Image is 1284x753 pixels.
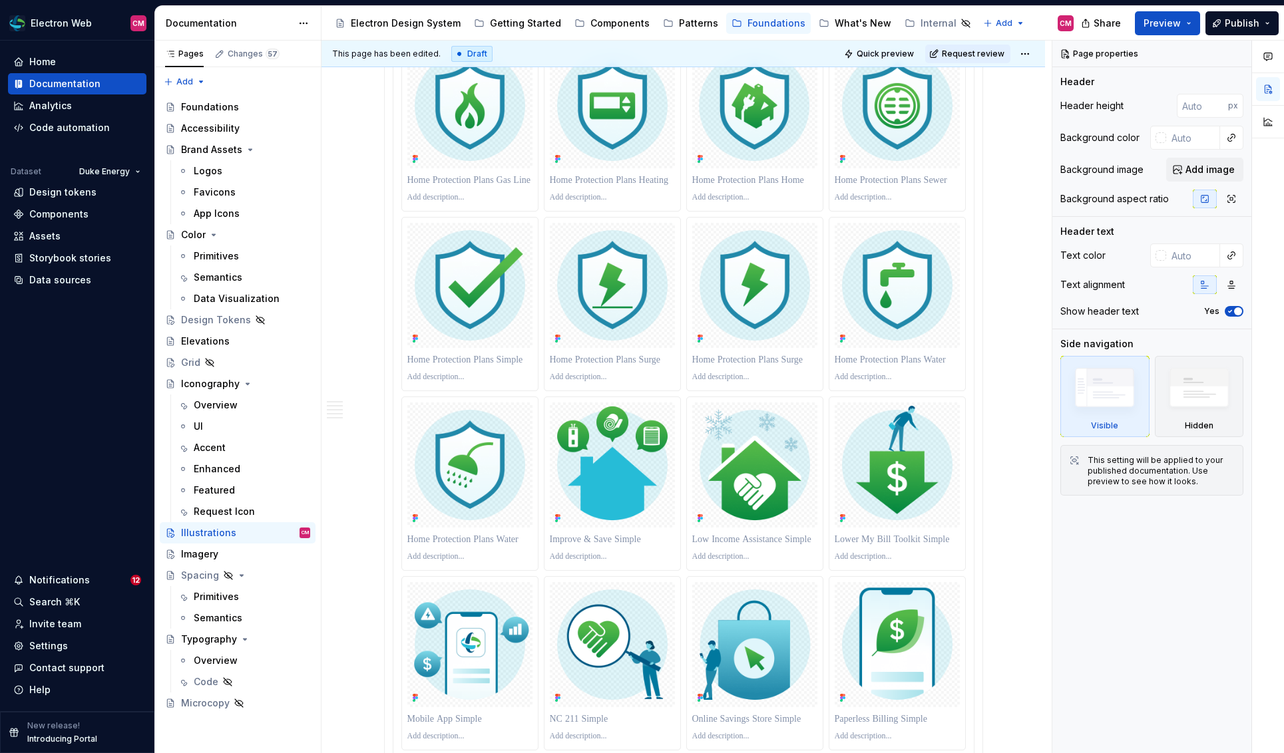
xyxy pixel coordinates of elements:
input: Auto [1166,243,1220,267]
div: Design Tokens [181,313,251,327]
div: Documentation [166,17,292,30]
a: Components [8,204,146,225]
div: Visible [1060,356,1150,437]
a: Foundations [726,13,811,34]
div: Brand Assets [181,143,242,156]
a: Primitives [172,586,316,607]
div: Color [181,228,206,241]
div: Background image [1060,163,1144,176]
a: Foundations [160,96,316,118]
div: Pages [165,49,204,59]
div: Accessibility [181,122,240,135]
a: Featured [172,480,316,501]
div: Hidden [1155,356,1244,437]
div: Assets [29,229,61,243]
div: Header height [1060,99,1124,112]
div: Components [590,17,650,30]
div: Text alignment [1060,278,1125,291]
div: Overview [194,398,238,412]
a: Accessibility [160,118,316,139]
span: Quick preview [857,49,914,59]
div: Code [194,675,218,688]
a: Design Tokens [160,309,316,331]
div: Visible [1091,420,1118,431]
div: Primitives [194,249,239,263]
div: Text color [1060,249,1106,262]
a: App Icons [172,203,316,224]
div: Logos [194,164,222,178]
a: Data sources [8,269,146,291]
a: Elevations [160,331,316,352]
a: Invite team [8,613,146,635]
a: Getting Started [469,13,566,34]
span: Add [996,18,1012,29]
div: Home [29,55,56,69]
div: Spacing [181,569,219,582]
button: Add [160,73,210,91]
div: Imagery [181,547,218,561]
button: Electron WebCM [3,9,152,37]
button: Publish [1205,11,1279,35]
span: Duke Energy [79,166,130,177]
input: Auto [1166,126,1220,150]
a: Code [172,671,316,692]
a: Storybook stories [8,247,146,269]
div: Typography [181,633,237,646]
a: What's New [813,13,897,34]
button: Share [1074,11,1130,35]
label: Yes [1204,306,1219,317]
span: Request review [942,49,1004,59]
p: New release! [27,720,80,731]
a: Documentation [8,73,146,94]
a: Grid [160,352,316,373]
span: 12 [130,575,141,585]
div: Changes [228,49,280,59]
div: Overview [194,654,238,667]
div: Data sources [29,273,91,287]
div: Microcopy [181,696,230,710]
div: Header text [1060,225,1114,238]
a: Components [569,13,655,34]
div: Grid [181,356,200,369]
div: CM [132,18,144,29]
a: Request Icon [172,501,316,522]
a: Analytics [8,95,146,116]
div: CM [1060,18,1072,29]
div: Page tree [160,96,316,714]
div: Getting Started [490,17,561,30]
div: What's New [835,17,891,30]
div: Electron Web [31,17,92,30]
div: Favicons [194,186,236,199]
a: Overview [172,394,316,416]
a: Imagery [160,543,316,565]
div: Contact support [29,661,105,675]
div: UI [194,420,203,433]
div: Page tree [329,10,976,37]
a: Semantics [172,267,316,288]
button: Add image [1166,158,1243,182]
button: Quick preview [840,45,920,63]
div: Code automation [29,121,110,134]
button: Contact support [8,657,146,678]
div: Request Icon [194,505,255,518]
div: Accent [194,441,226,454]
div: Storybook stories [29,251,111,265]
div: Side navigation [1060,337,1134,351]
button: Notifications12 [8,569,146,591]
div: Components [29,208,89,221]
div: Notifications [29,573,90,587]
a: IllustrationsCM [160,522,316,543]
button: Help [8,679,146,700]
div: Illustrations [181,526,236,539]
a: Home [8,51,146,73]
a: Microcopy [160,692,316,714]
a: Overview [172,650,316,671]
div: Dataset [11,166,41,177]
div: Show header text [1060,305,1139,318]
div: Draft [451,46,493,62]
div: Settings [29,639,68,653]
div: Foundations [181,100,239,114]
div: Hidden [1185,420,1213,431]
a: Data Visualization [172,288,316,309]
div: Elevations [181,335,230,348]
